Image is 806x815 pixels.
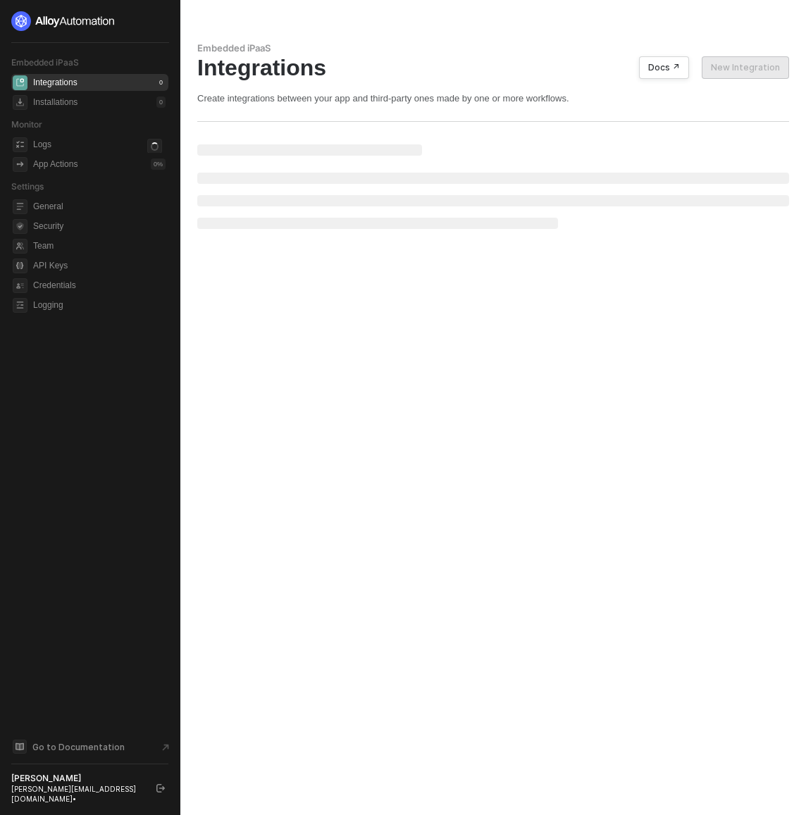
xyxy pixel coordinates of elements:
[11,738,169,755] a: Knowledge Base
[33,218,166,235] span: Security
[13,278,27,293] span: credentials
[648,62,680,73] div: Docs ↗
[13,157,27,172] span: icon-app-actions
[11,11,116,31] img: logo
[156,77,166,88] div: 0
[151,158,166,170] div: 0 %
[13,95,27,110] span: installations
[197,92,789,104] div: Create integrations between your app and third-party ones made by one or more workflows.
[702,56,789,79] button: New Integration
[639,56,689,79] button: Docs ↗
[13,259,27,273] span: api-key
[33,97,77,108] div: Installations
[156,97,166,108] div: 0
[11,773,144,784] div: [PERSON_NAME]
[13,239,27,254] span: team
[197,54,789,81] div: Integrations
[159,740,173,754] span: document-arrow
[11,784,144,804] div: [PERSON_NAME][EMAIL_ADDRESS][DOMAIN_NAME] •
[147,139,162,154] span: icon-loader
[13,137,27,152] span: icon-logs
[156,784,165,792] span: logout
[11,57,79,68] span: Embedded iPaaS
[33,158,77,170] div: App Actions
[13,75,27,90] span: integrations
[11,181,44,192] span: Settings
[13,298,27,313] span: logging
[13,740,27,754] span: documentation
[13,219,27,234] span: security
[11,11,168,31] a: logo
[33,77,77,89] div: Integrations
[33,198,166,215] span: General
[11,119,42,130] span: Monitor
[32,741,125,753] span: Go to Documentation
[33,139,51,151] div: Logs
[33,237,166,254] span: Team
[13,199,27,214] span: general
[33,257,166,274] span: API Keys
[33,277,166,294] span: Credentials
[33,297,166,313] span: Logging
[197,42,789,54] div: Embedded iPaaS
